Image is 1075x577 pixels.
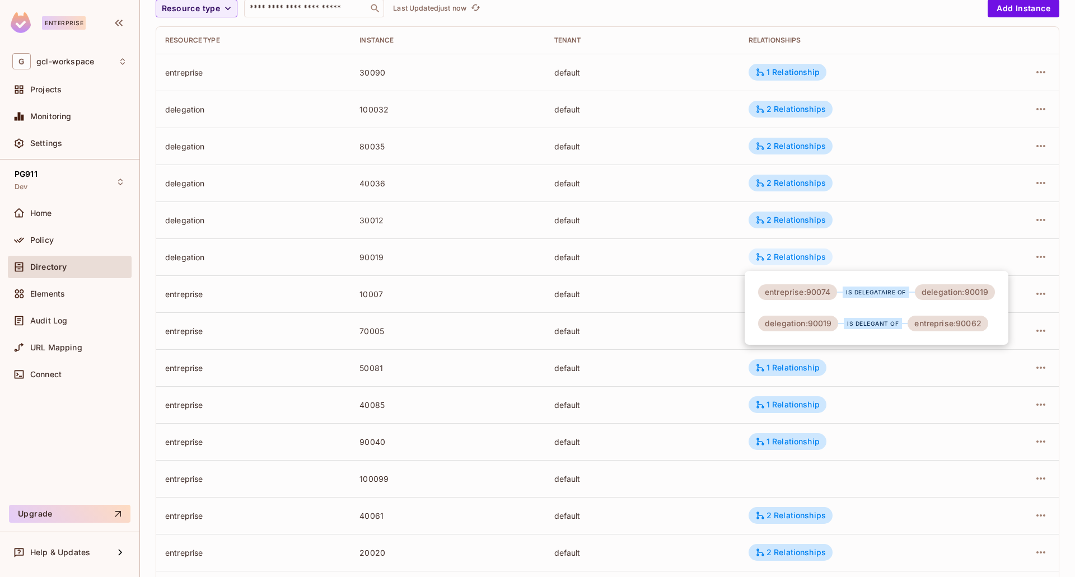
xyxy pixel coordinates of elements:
[844,318,902,329] div: is delegant of
[758,316,838,331] div: delegation:90019
[915,284,995,300] div: delegation:90019
[908,316,988,331] div: entreprise:90062
[843,287,909,298] div: is delegataire of
[758,284,837,300] div: entreprise:90074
